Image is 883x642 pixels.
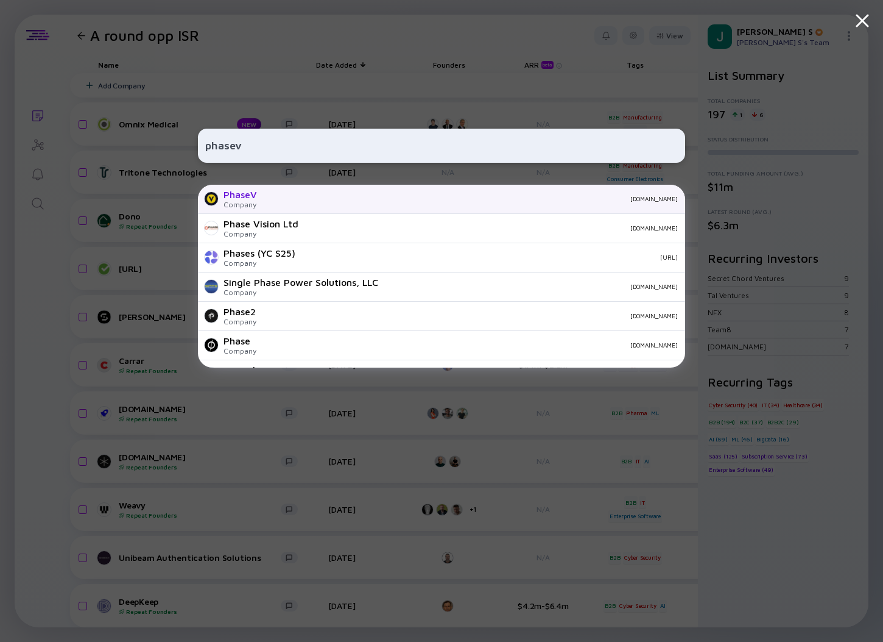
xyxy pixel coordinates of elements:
input: Search Company or Investor... [205,135,678,157]
div: Phases (YC S25) [223,248,295,259]
div: [DOMAIN_NAME] [388,283,678,290]
div: Company [223,259,295,268]
div: [URL] [305,254,678,261]
div: [DOMAIN_NAME] [267,195,678,202]
div: Phase Vision Ltd [223,218,298,229]
div: New Phase [223,365,273,376]
div: Company [223,200,257,209]
div: [DOMAIN_NAME] [308,224,678,232]
div: [DOMAIN_NAME] [266,312,678,319]
div: Phase [223,335,256,346]
div: Company [223,229,298,238]
div: Company [223,288,378,297]
div: [DOMAIN_NAME] [266,341,678,349]
div: Single Phase Power Solutions, LLC [223,277,378,288]
div: Phase2 [223,306,256,317]
div: PhaseV [223,189,257,200]
div: Company [223,317,256,326]
div: Company [223,346,256,355]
